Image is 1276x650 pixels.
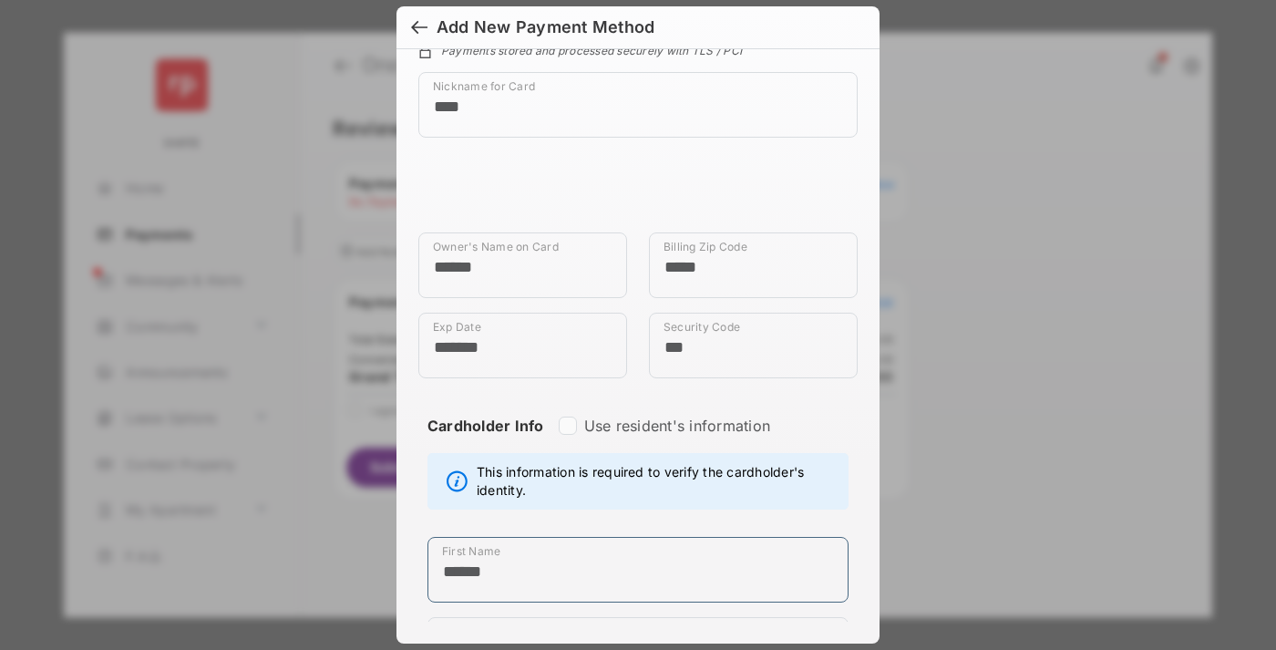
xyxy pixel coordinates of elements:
[584,417,770,435] label: Use resident's information
[477,463,839,500] span: This information is required to verify the cardholder's identity.
[437,17,654,37] div: Add New Payment Method
[418,152,858,232] iframe: Credit card field
[418,41,858,57] div: Payments stored and processed securely with TLS / PCI
[427,417,544,468] strong: Cardholder Info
